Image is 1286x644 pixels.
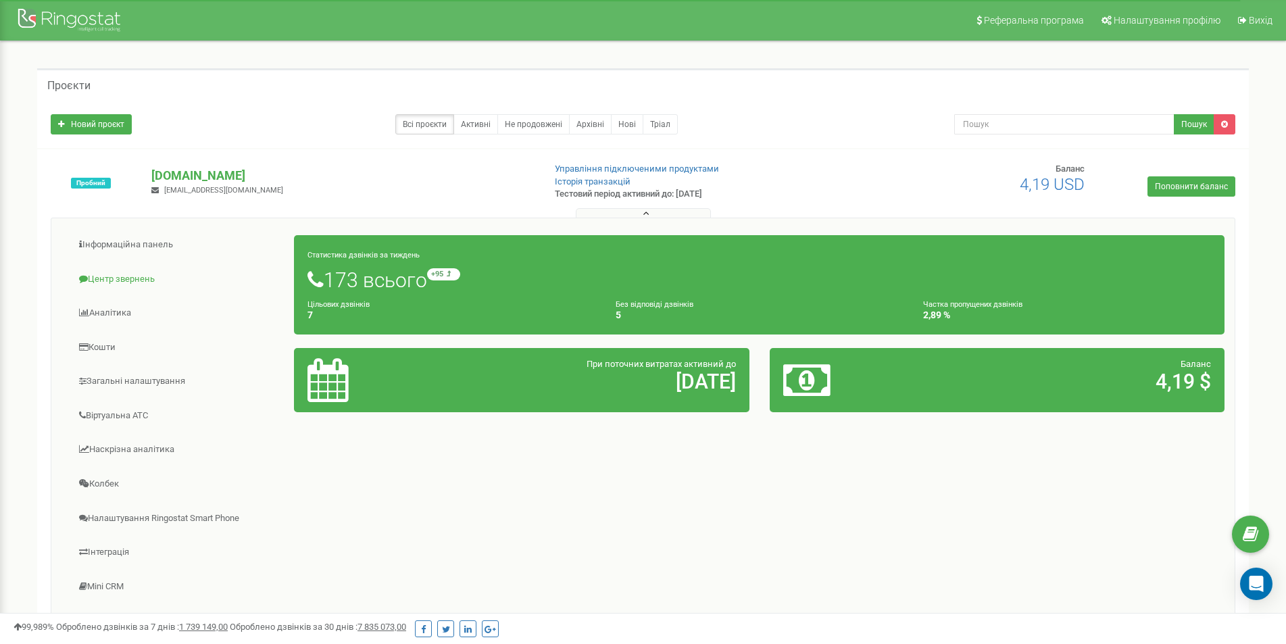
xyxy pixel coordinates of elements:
span: Реферальна програма [984,15,1084,26]
a: Управління підключеними продуктами [555,164,719,174]
span: Вихід [1249,15,1272,26]
small: Частка пропущених дзвінків [923,300,1022,309]
a: Загальні налаштування [61,365,295,398]
a: Віртуальна АТС [61,399,295,432]
h1: 173 всього [307,268,1211,291]
span: Пробний [71,178,111,189]
span: При поточних витратах активний до [587,359,736,369]
a: Аналiтика [61,297,295,330]
a: Поповнити баланс [1147,176,1235,197]
small: Цільових дзвінків [307,300,370,309]
a: Історія транзакцій [555,176,630,187]
a: Налаштування Ringostat Smart Phone [61,502,295,535]
span: 99,989% [14,622,54,632]
a: Кошти [61,331,295,364]
h4: 2,89 % [923,310,1211,320]
span: Оброблено дзвінків за 7 днів : [56,622,228,632]
span: Оброблено дзвінків за 30 днів : [230,622,406,632]
p: [DOMAIN_NAME] [151,167,533,184]
span: [EMAIL_ADDRESS][DOMAIN_NAME] [164,186,283,195]
a: Інтеграція [61,536,295,569]
a: Не продовжені [497,114,570,134]
h2: [DATE] [457,370,735,393]
u: 1 739 149,00 [179,622,228,632]
a: Інформаційна панель [61,228,295,262]
a: Активні [453,114,498,134]
span: 4,19 USD [1020,175,1085,194]
h4: 7 [307,310,595,320]
p: Тестовий період активний до: [DATE] [555,188,836,201]
span: Баланс [1181,359,1211,369]
input: Пошук [954,114,1174,134]
span: Налаштування профілю [1114,15,1220,26]
a: [PERSON_NAME] [61,604,295,637]
a: Mini CRM [61,570,295,603]
h2: 4,19 $ [933,370,1211,393]
div: Open Intercom Messenger [1240,568,1272,600]
small: Статистика дзвінків за тиждень [307,251,420,259]
a: Архівні [569,114,612,134]
button: Пошук [1174,114,1214,134]
u: 7 835 073,00 [357,622,406,632]
a: Колбек [61,468,295,501]
a: Нові [611,114,643,134]
a: Центр звернень [61,263,295,296]
small: Без відповіді дзвінків [616,300,693,309]
a: Тріал [643,114,678,134]
h5: Проєкти [47,80,91,92]
small: +95 [427,268,460,280]
a: Новий проєкт [51,114,132,134]
h4: 5 [616,310,904,320]
a: Всі проєкти [395,114,454,134]
span: Баланс [1056,164,1085,174]
a: Наскрізна аналітика [61,433,295,466]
